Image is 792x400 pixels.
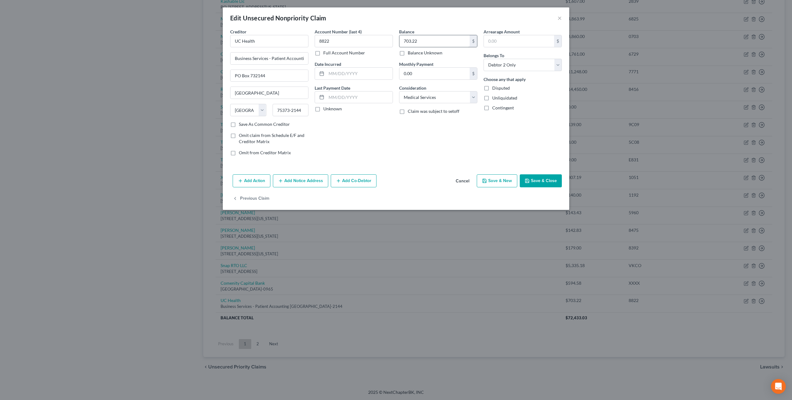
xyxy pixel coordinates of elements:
input: Enter address... [230,53,308,64]
input: 0.00 [484,35,554,47]
button: Add Co-Debtor [331,174,377,187]
input: Search creditor by name... [230,35,308,47]
label: Save As Common Creditor [239,121,290,127]
div: $ [470,68,477,79]
label: Last Payment Date [315,85,350,91]
input: Enter zip... [273,104,309,116]
div: Open Intercom Messenger [771,379,786,394]
span: Belongs To [484,53,504,58]
input: Apt, Suite, etc... [230,70,308,82]
input: MM/DD/YYYY [326,91,393,103]
span: Claim was subject to setoff [408,109,459,114]
input: Enter city... [230,87,308,99]
label: Balance Unknown [408,50,442,56]
label: Date Incurred [315,61,341,67]
span: Omit claim from Schedule E/F and Creditor Matrix [239,133,304,144]
label: Unknown [323,106,342,112]
span: Creditor [230,29,247,34]
button: Save & New [477,174,517,187]
input: 0.00 [399,35,470,47]
div: Edit Unsecured Nonpriority Claim [230,14,326,22]
input: XXXX [315,35,393,47]
label: Balance [399,28,414,35]
button: Cancel [451,175,474,187]
label: Account Number (last 4) [315,28,362,35]
input: MM/DD/YYYY [326,68,393,79]
input: 0.00 [399,68,470,79]
button: × [557,14,562,22]
label: Arrearage Amount [484,28,520,35]
div: $ [554,35,562,47]
label: Full Account Number [323,50,365,56]
button: Add Action [233,174,270,187]
label: Choose any that apply [484,76,526,83]
div: $ [470,35,477,47]
span: Disputed [492,85,510,91]
label: Consideration [399,85,426,91]
span: Unliquidated [492,95,517,100]
label: Monthly Payment [399,61,433,67]
button: Add Notice Address [273,174,328,187]
span: Omit from Creditor Matrix [239,150,291,155]
button: Save & Close [520,174,562,187]
button: Previous Claim [233,192,269,205]
span: Contingent [492,105,514,110]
